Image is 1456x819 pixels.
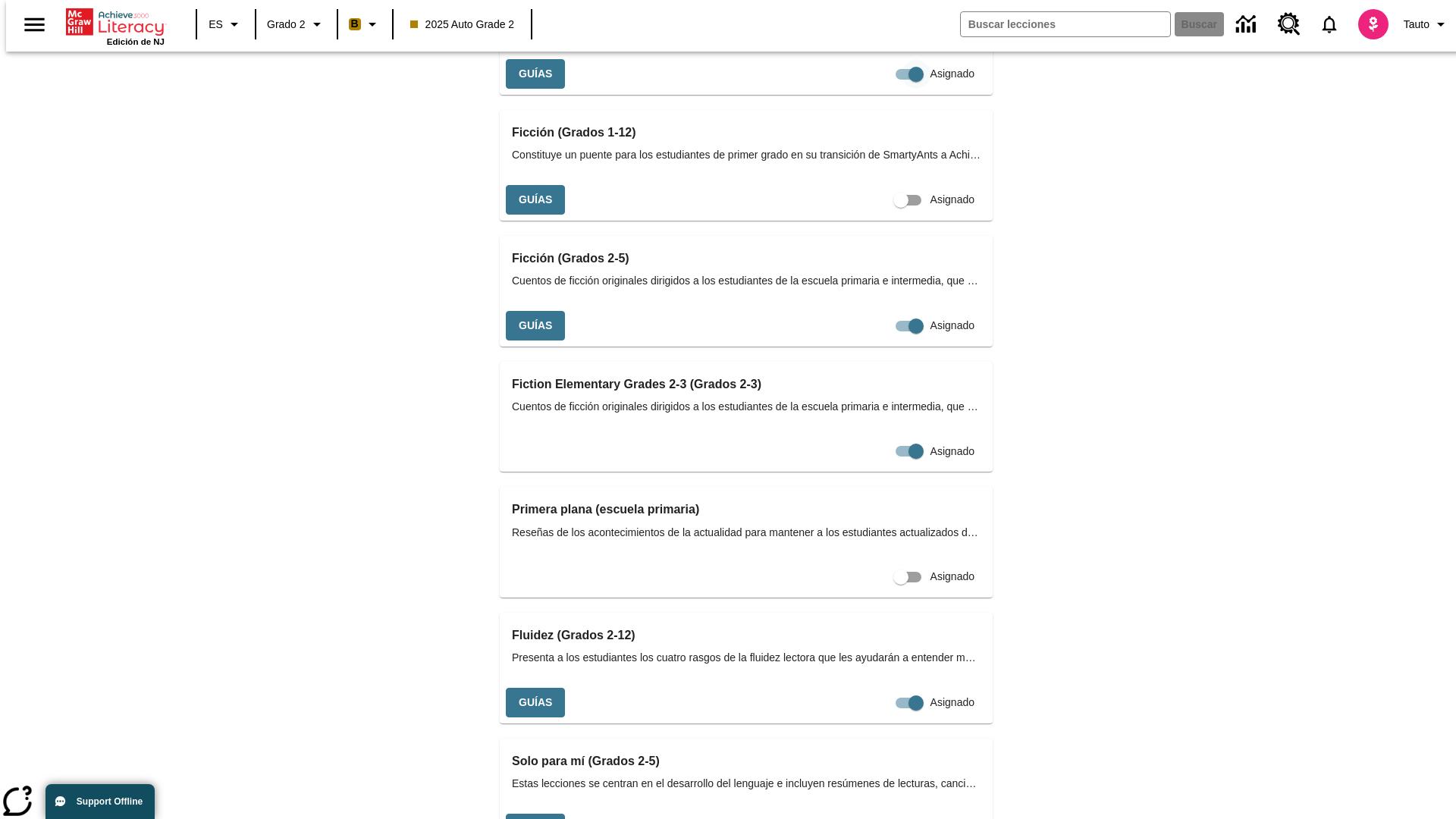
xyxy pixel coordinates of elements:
span: B [351,14,359,33]
span: Grado 2 [267,17,306,33]
span: Reseñas de los acontecimientos de la actualidad para mantener a los estudiantes actualizados de l... [512,525,981,541]
a: Centro de información [1227,4,1269,45]
button: Support Offline [45,784,155,819]
h3: Fiction Elementary Grades 2-3 (Grados 2-3) [512,374,981,395]
button: Escoja un nuevo avatar [1349,5,1398,44]
span: Constituye un puente para los estudiantes de primer grado en su transición de SmartyAnts a Achiev... [512,147,981,163]
button: Guías [506,185,565,215]
span: Estas lecciones se centran en el desarrollo del lenguaje e incluyen resúmenes de lecturas, cancio... [512,776,981,792]
button: Grado: Grado 2, Elige un grado [261,11,332,38]
a: Notificaciones [1310,5,1349,44]
a: Centro de recursos, Se abrirá en una pestaña nueva. [1269,4,1310,45]
img: avatar image [1358,9,1389,39]
h3: Ficción (Grados 1-12) [512,122,981,143]
button: Lenguaje: ES, Selecciona un idioma [202,11,250,38]
button: Perfil/Configuración [1398,11,1456,38]
span: Cuentos de ficción originales dirigidos a los estudiantes de la escuela primaria e intermedia, qu... [512,273,981,289]
span: Edición de NJ [107,37,165,46]
h3: Fluidez (Grados 2-12) [512,625,981,646]
h3: Primera plana (escuela primaria) [512,499,981,520]
a: Portada [66,7,165,37]
span: Support Offline [77,796,143,807]
input: Buscar campo [961,12,1170,36]
h3: Solo para mí (Grados 2-5) [512,751,981,772]
span: Asignado [930,192,974,208]
span: Asignado [930,569,974,585]
h3: Ficción (Grados 2-5) [512,248,981,269]
span: Asignado [930,695,974,711]
span: Cuentos de ficción originales dirigidos a los estudiantes de la escuela primaria e intermedia, qu... [512,399,981,415]
span: Presenta a los estudiantes los cuatro rasgos de la fluidez lectora que les ayudarán a entender me... [512,650,981,666]
button: Abrir el menú lateral [12,2,57,47]
span: Asignado [930,318,974,334]
span: Asignado [930,66,974,82]
button: Guías [506,59,565,89]
span: Tauto [1404,17,1429,33]
button: Guías [506,311,565,340]
button: Boost El color de la clase es anaranjado claro. Cambiar el color de la clase. [343,11,388,38]
span: ES [209,17,223,33]
div: Portada [66,5,165,46]
span: 2025 Auto Grade 2 [410,17,515,33]
button: Guías [506,688,565,717]
span: Asignado [930,444,974,460]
